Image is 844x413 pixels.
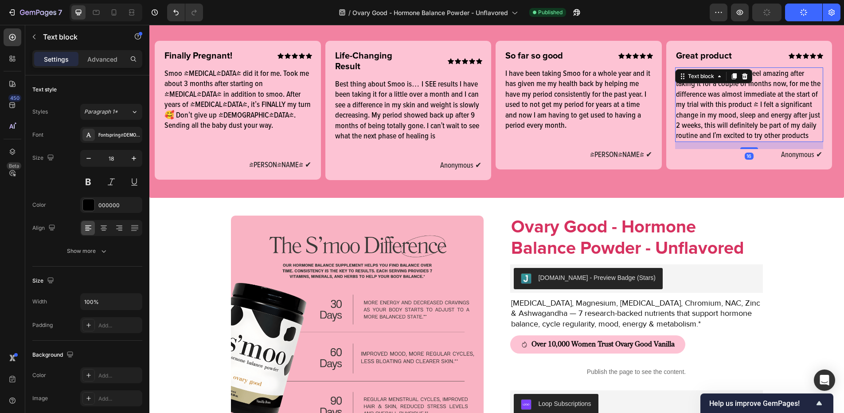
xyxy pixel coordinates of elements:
span: Paragraph 1* [84,108,118,116]
div: Styles [32,108,48,116]
p: Text block [43,31,118,42]
p: I love this supplement, I feel amazing after taking it for a couple of months now, for me the dif... [527,43,673,116]
img: COiF1YeknoQDEAE=.jpeg [371,374,382,385]
div: Color [32,201,46,209]
div: Color [32,371,46,379]
button: 7 [4,4,66,21]
div: Add... [98,395,140,403]
div: Add... [98,322,140,330]
p: Advanced [87,55,117,64]
span: / [348,8,351,17]
p: Settings [44,55,69,64]
div: Size [32,152,56,164]
div: Text block [537,47,567,55]
div: Fontspring-DEMO-proximanovacond-medium [98,131,140,139]
div: 16 [595,128,604,135]
div: Rich Text Editor. Editing area: main [526,43,674,117]
p: 7 [58,7,62,18]
span: Ovary Good - Hormone Balance Powder - Unflavored [352,8,508,17]
strong: Over 10,000 Women Trust Ovary Good Vanilla [382,315,525,324]
div: Padding [32,321,53,329]
span: Published [538,8,563,16]
div: Undo/Redo [167,4,203,21]
div: Add... [98,372,140,380]
div: Image [32,394,48,402]
div: Background [32,349,75,361]
p: [PERSON_NAME] ✔ [356,125,503,135]
div: Size [32,275,56,287]
button: Show survey - Help us improve GemPages! [709,398,824,409]
div: Align [32,222,57,234]
div: Open Intercom Messenger [814,370,835,391]
img: Judgeme.png [371,248,382,259]
div: Font [32,131,43,139]
input: Auto [81,294,142,310]
div: Show more [67,247,108,256]
div: Width [32,298,47,306]
strong: Great product [527,26,582,36]
h2: Ovary Good - Hormone Balance Powder - Unflavored [361,191,613,235]
div: 450 [8,94,21,102]
p: [MEDICAL_DATA], Magnesium, [MEDICAL_DATA], Chromium, NAC, Zinc & Ashwagandha — 7 research-backed ... [362,273,613,304]
iframe: Design area [149,25,844,413]
p: Life-Changing Result [186,26,254,47]
button: Judge.me - Preview Badge (Stars) [364,243,514,264]
p: Publish the page to see the content. [361,342,613,352]
div: 000000 [98,201,140,209]
div: [DOMAIN_NAME] - Preview Badge (Stars) [389,248,507,258]
p: Anonymous ✔ [527,125,673,135]
div: Text style [32,86,57,94]
div: Beta [7,162,21,169]
p: So far so good [356,26,425,36]
p: Anonymous ✔ [186,136,332,146]
button: Loop Subscriptions [364,369,449,390]
p: I have been taking Smoo for a whole year and it has given me my health back by helping me have my... [356,43,503,106]
span: Help us improve GemPages! [709,399,814,408]
div: Loop Subscriptions [389,374,442,384]
button: Paragraph 1* [80,104,142,120]
p: Best thing about Smoo is… I SEE results I have been taking it for a little over a month and I can... [186,54,332,116]
button: <p><strong>Over 10,000 Women&nbsp;Trust Ovary Good Vanilla</strong></p> [361,311,536,329]
button: Show more [32,243,142,259]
